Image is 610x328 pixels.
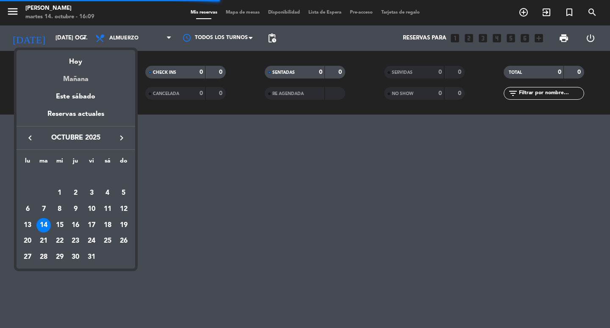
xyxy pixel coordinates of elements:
[116,201,132,217] td: 12 de octubre de 2025
[100,186,115,200] div: 4
[36,217,52,233] td: 14 de octubre de 2025
[36,156,52,169] th: martes
[116,234,131,249] div: 26
[100,156,116,169] th: sábado
[100,218,115,233] div: 18
[83,233,100,250] td: 24 de octubre de 2025
[83,156,100,169] th: viernes
[83,249,100,265] td: 31 de octubre de 2025
[100,185,116,202] td: 4 de octubre de 2025
[53,202,67,216] div: 8
[20,156,36,169] th: lunes
[17,109,135,126] div: Reservas actuales
[116,217,132,233] td: 19 de octubre de 2025
[20,250,35,264] div: 27
[116,133,127,143] i: keyboard_arrow_right
[53,186,67,200] div: 1
[36,218,51,233] div: 14
[52,217,68,233] td: 15 de octubre de 2025
[17,67,135,85] div: Mañana
[83,217,100,233] td: 17 de octubre de 2025
[68,249,84,265] td: 30 de octubre de 2025
[20,233,36,250] td: 20 de octubre de 2025
[100,234,115,249] div: 25
[20,201,36,217] td: 6 de octubre de 2025
[38,132,114,143] span: octubre 2025
[68,156,84,169] th: jueves
[116,185,132,202] td: 5 de octubre de 2025
[84,186,99,200] div: 3
[25,133,35,143] i: keyboard_arrow_left
[36,202,51,216] div: 7
[84,234,99,249] div: 24
[116,186,131,200] div: 5
[36,234,51,249] div: 21
[84,218,99,233] div: 17
[68,218,83,233] div: 16
[116,156,132,169] th: domingo
[20,169,132,185] td: OCT.
[20,202,35,216] div: 6
[68,201,84,217] td: 9 de octubre de 2025
[20,234,35,249] div: 20
[17,85,135,109] div: Este sábado
[116,218,131,233] div: 19
[17,50,135,67] div: Hoy
[68,185,84,202] td: 2 de octubre de 2025
[68,233,84,250] td: 23 de octubre de 2025
[100,233,116,250] td: 25 de octubre de 2025
[36,250,51,264] div: 28
[114,132,129,143] button: keyboard_arrow_right
[36,201,52,217] td: 7 de octubre de 2025
[68,202,83,216] div: 9
[68,186,83,200] div: 2
[20,218,35,233] div: 13
[20,217,36,233] td: 13 de octubre de 2025
[100,202,115,216] div: 11
[52,185,68,202] td: 1 de octubre de 2025
[83,201,100,217] td: 10 de octubre de 2025
[53,234,67,249] div: 22
[84,202,99,216] div: 10
[36,249,52,265] td: 28 de octubre de 2025
[68,234,83,249] div: 23
[84,250,99,264] div: 31
[83,185,100,202] td: 3 de octubre de 2025
[116,233,132,250] td: 26 de octubre de 2025
[52,249,68,265] td: 29 de octubre de 2025
[52,233,68,250] td: 22 de octubre de 2025
[53,218,67,233] div: 15
[100,217,116,233] td: 18 de octubre de 2025
[20,249,36,265] td: 27 de octubre de 2025
[116,202,131,216] div: 12
[100,201,116,217] td: 11 de octubre de 2025
[52,201,68,217] td: 8 de octubre de 2025
[53,250,67,264] div: 29
[36,233,52,250] td: 21 de octubre de 2025
[68,217,84,233] td: 16 de octubre de 2025
[52,156,68,169] th: miércoles
[22,132,38,143] button: keyboard_arrow_left
[68,250,83,264] div: 30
